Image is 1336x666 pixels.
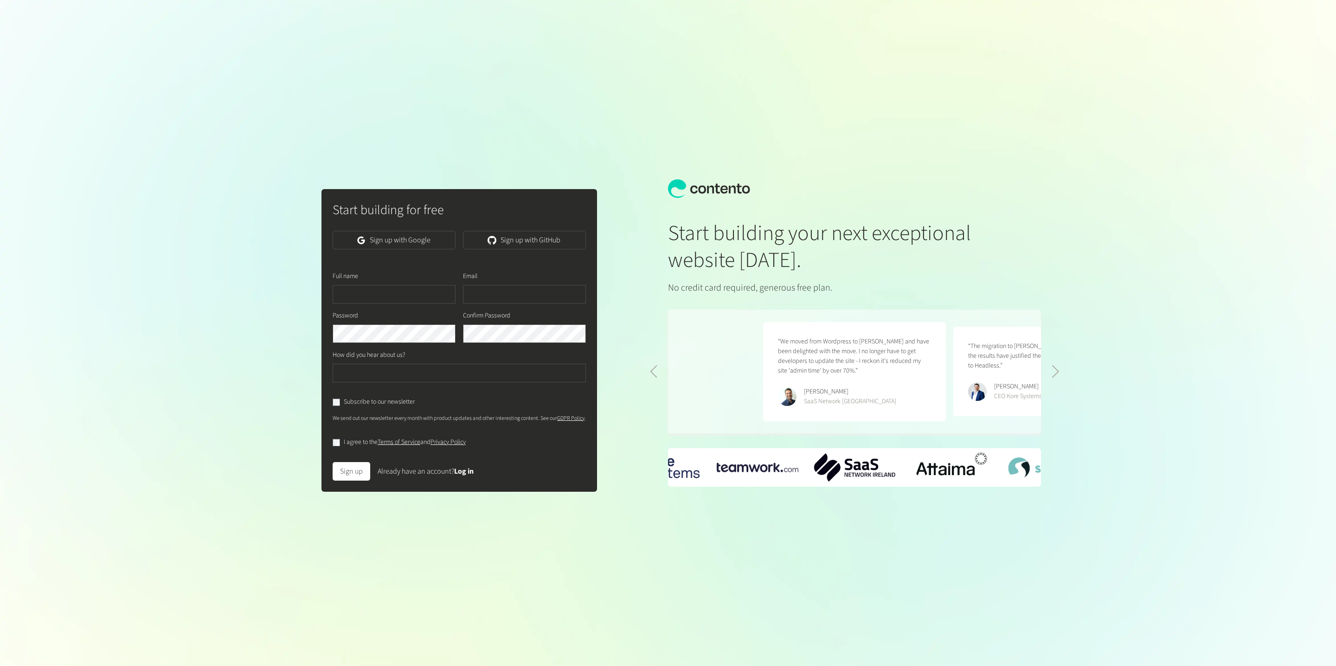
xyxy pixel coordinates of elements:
img: SaaS-Network-Ireland-logo.png [814,453,895,482]
img: Ryan Crowley [968,382,987,401]
p: “We moved from Wordpress to [PERSON_NAME] and have been delighted with the move. I no longer have... [778,337,931,376]
div: 2 / 6 [814,453,895,482]
div: CEO Kore Systems [994,392,1042,401]
button: Sign up [333,462,370,481]
div: [PERSON_NAME] [994,382,1042,392]
div: 1 / 6 [717,463,798,472]
a: GDPR Policy [557,414,584,422]
div: 3 / 6 [911,448,993,486]
img: teamwork-logo.png [717,463,798,472]
img: Phillip Maucher [778,387,796,406]
label: Subscribe to our newsletter [344,397,415,407]
img: Attaima-Logo.png [911,448,993,486]
div: [PERSON_NAME] [804,387,896,397]
label: I agree to the and [344,438,466,447]
div: Previous slide [649,365,657,378]
label: Password [333,311,358,321]
a: Terms of Service [378,438,420,447]
a: Sign up with GitHub [463,231,586,249]
a: Sign up with Google [333,231,456,249]
div: 4 / 6 [1008,457,1090,477]
a: Log in [454,466,474,476]
div: SaaS Network [GEOGRAPHIC_DATA] [804,397,896,406]
label: Confirm Password [463,311,510,321]
p: We send out our newsletter every month with product updates and other interesting content. See our . [333,414,586,423]
a: Privacy Policy [430,438,466,447]
div: Already have an account? [378,466,474,477]
h2: Start building for free [333,200,586,220]
label: Full name [333,272,358,281]
figure: 4 / 5 [763,322,946,421]
figure: 5 / 5 [953,327,1136,416]
label: Email [463,272,477,281]
p: No credit card required, generous free plan. [668,281,980,295]
label: How did you hear about us? [333,350,405,360]
p: “The migration to [PERSON_NAME] was seamless - the results have justified the decision to replatf... [968,342,1121,371]
div: Next slide [1052,365,1060,378]
h1: Start building your next exceptional website [DATE]. [668,220,980,273]
img: SkillsVista-Logo.png [1008,457,1090,477]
